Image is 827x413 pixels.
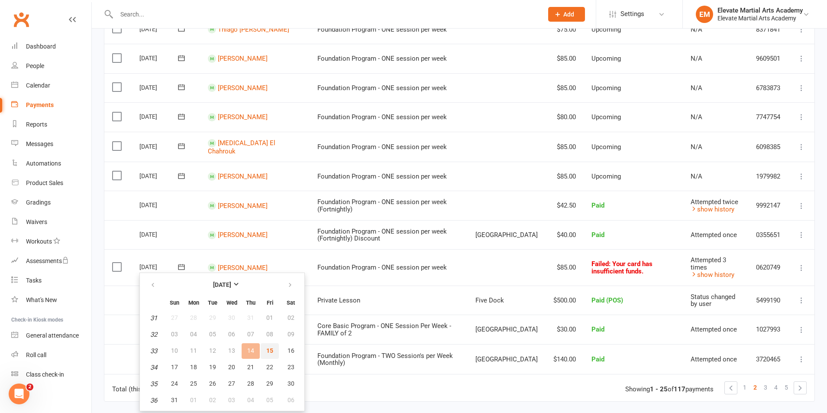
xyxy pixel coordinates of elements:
em: 33 [150,347,157,355]
span: 19 [209,364,216,371]
span: N/A [691,84,702,92]
span: Foundation Program - ONE session per week [317,172,447,180]
span: Upcoming [591,84,621,92]
small: Thursday [246,299,255,306]
small: Monday [188,299,199,306]
span: Foundation Program - ONE session per week (Fortnightly) Discount [317,228,447,243]
div: Waivers [26,218,47,225]
strong: 1 - 25 [650,385,668,393]
div: Total (this page only): of [112,386,246,393]
div: Elevate Martial Arts Academy [717,14,803,22]
div: Calendar [26,82,50,89]
small: Wednesday [226,299,237,306]
td: 0620749 [748,249,788,286]
td: $30.00 [546,315,584,344]
td: $500.00 [546,286,584,315]
a: [PERSON_NAME] [218,84,268,92]
span: Attempted once [691,355,737,363]
td: [GEOGRAPHIC_DATA] [468,315,546,344]
a: Assessments [11,251,91,271]
div: General attendance [26,332,79,339]
span: Upcoming [591,113,621,121]
span: Attempted twice [691,198,738,206]
span: 27 [228,380,235,387]
a: Reports [11,115,91,134]
div: Class check-in [26,371,64,378]
span: 5 [785,381,788,393]
button: 26 [204,376,222,392]
a: Workouts [11,232,91,251]
span: 20 [228,364,235,371]
em: 31 [150,314,157,322]
span: 24 [171,380,178,387]
span: N/A [691,55,702,62]
button: 17 [165,360,184,375]
span: 06 [288,397,294,403]
span: Private Lesson [317,296,360,304]
button: 20 [223,360,241,375]
td: $42.50 [546,191,584,220]
small: Tuesday [208,299,217,306]
button: 24 [165,376,184,392]
span: Attempted 3 times [691,256,726,271]
td: 3720465 [748,344,788,374]
div: [DATE] [139,110,179,123]
small: Sunday [170,299,179,306]
div: [DATE] [139,260,179,273]
a: What's New [11,290,91,310]
button: 30 [280,376,302,392]
span: 25 [190,380,197,387]
div: Messages [26,140,53,147]
div: Tasks [26,277,42,284]
a: [PERSON_NAME] [218,202,268,209]
div: Product Sales [26,179,63,186]
button: 27 [223,376,241,392]
div: Showing of payments [625,386,714,393]
div: Gradings [26,199,51,206]
span: Foundation Program - TWO Session's per Week (Monthly) [317,352,453,367]
a: [PERSON_NAME] [218,55,268,62]
span: 2 [753,381,757,393]
td: Five Dock [468,286,546,315]
td: 5499190 [748,286,788,315]
span: 01 [190,397,197,403]
div: Roll call [26,351,46,358]
td: 1979982 [748,162,788,191]
span: 22 [266,364,273,371]
span: Paid [591,325,604,333]
button: Add [548,7,585,22]
span: N/A [691,113,702,121]
span: 1 [743,381,746,393]
td: 9992147 [748,191,788,220]
span: 02 [209,397,216,403]
span: N/A [691,172,702,180]
span: 04 [247,397,254,403]
strong: 117 [674,385,685,393]
button: 02 [204,393,222,408]
div: Reports [26,121,47,128]
div: Dashboard [26,43,56,50]
td: 1027993 [748,315,788,344]
a: Calendar [11,76,91,95]
span: Upcoming [591,26,621,33]
td: $140.00 [546,344,584,374]
button: 15 [261,343,279,359]
button: 31 [165,393,184,408]
span: Foundation Program - ONE session per week (Fortnightly) [317,198,447,213]
a: Class kiosk mode [11,365,91,384]
button: 19 [204,360,222,375]
button: 06 [280,393,302,408]
td: $85.00 [546,73,584,103]
span: 16 [288,347,294,354]
a: General attendance kiosk mode [11,326,91,345]
div: People [26,62,44,69]
input: Search... [114,8,537,20]
div: [DATE] [139,140,179,153]
a: [PERSON_NAME] [218,263,268,271]
span: Failed [591,260,653,275]
td: 7747754 [748,102,788,132]
a: Automations [11,154,91,173]
button: 16 [280,343,302,359]
span: 31 [171,397,178,403]
a: 4 [771,381,781,393]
